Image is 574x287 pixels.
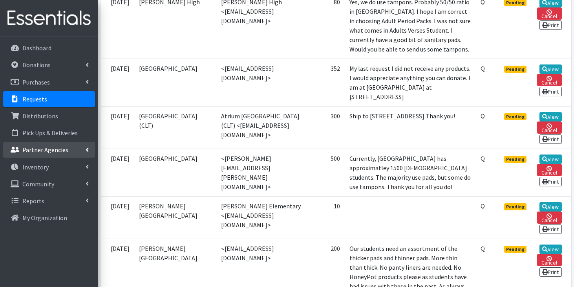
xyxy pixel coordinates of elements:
a: View [539,112,562,121]
p: Reports [22,197,44,205]
a: View [539,155,562,164]
td: [PERSON_NAME] Elementary <[EMAIL_ADDRESS][DOMAIN_NAME]> [216,197,306,239]
td: <[PERSON_NAME][EMAIL_ADDRESS][PERSON_NAME][DOMAIN_NAME]> [216,149,306,197]
span: Pending [504,113,526,120]
span: Pending [504,156,526,163]
a: Print [539,20,562,30]
td: My last request I did not receive any products. I would appreciate anything you can donate. I am ... [345,59,476,106]
a: Print [539,87,562,96]
a: Partner Agencies [3,142,95,158]
p: Distributions [22,112,58,120]
p: Purchases [22,78,50,86]
p: Dashboard [22,44,51,52]
td: [GEOGRAPHIC_DATA] [134,59,216,106]
td: [DATE] [101,149,134,197]
a: Print [539,177,562,186]
td: [DATE] [101,197,134,239]
abbr: Quantity [481,155,485,162]
a: Print [539,134,562,144]
td: 10 [306,197,344,239]
a: Cancel [537,7,562,20]
td: 300 [306,106,344,149]
a: View [539,64,562,74]
p: Pick Ups & Deliveries [22,129,78,137]
a: Cancel [537,254,562,266]
a: Cancel [537,164,562,176]
img: HumanEssentials [3,5,95,31]
a: Cancel [537,212,562,224]
p: Requests [22,95,47,103]
span: Pending [504,203,526,210]
span: Pending [504,66,526,73]
a: Print [539,224,562,234]
a: Print [539,267,562,277]
p: My Organization [22,214,67,222]
a: Requests [3,91,95,107]
a: Distributions [3,108,95,124]
p: Community [22,180,54,188]
a: Inventory [3,159,95,175]
p: Partner Agencies [22,146,68,154]
a: View [539,245,562,254]
a: Donations [3,57,95,73]
td: [DATE] [101,106,134,149]
a: Cancel [537,74,562,86]
td: <[EMAIL_ADDRESS][DOMAIN_NAME]> [216,59,306,106]
td: Atrium [GEOGRAPHIC_DATA] (CLT) <[EMAIL_ADDRESS][DOMAIN_NAME]> [216,106,306,149]
p: Inventory [22,163,49,171]
td: [GEOGRAPHIC_DATA] [134,149,216,197]
abbr: Quantity [481,112,485,120]
a: Pick Ups & Deliveries [3,125,95,141]
td: Currently, [GEOGRAPHIC_DATA] has approximatley 1500 [DEMOGRAPHIC_DATA] students. The majority use... [345,149,476,197]
a: Cancel [537,121,562,134]
td: [PERSON_NAME][GEOGRAPHIC_DATA] [134,197,216,239]
span: Pending [504,246,526,253]
td: Ship to [STREET_ADDRESS] Thank you! [345,106,476,149]
p: Donations [22,61,51,69]
a: My Organization [3,210,95,226]
a: Purchases [3,74,95,90]
a: Reports [3,193,95,209]
td: [DATE] [101,59,134,106]
td: 352 [306,59,344,106]
a: Dashboard [3,40,95,56]
td: 500 [306,149,344,197]
a: Community [3,176,95,192]
abbr: Quantity [481,64,485,72]
td: [GEOGRAPHIC_DATA] (CLT) [134,106,216,149]
abbr: Quantity [481,202,485,210]
a: View [539,202,562,212]
abbr: Quantity [481,245,485,252]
